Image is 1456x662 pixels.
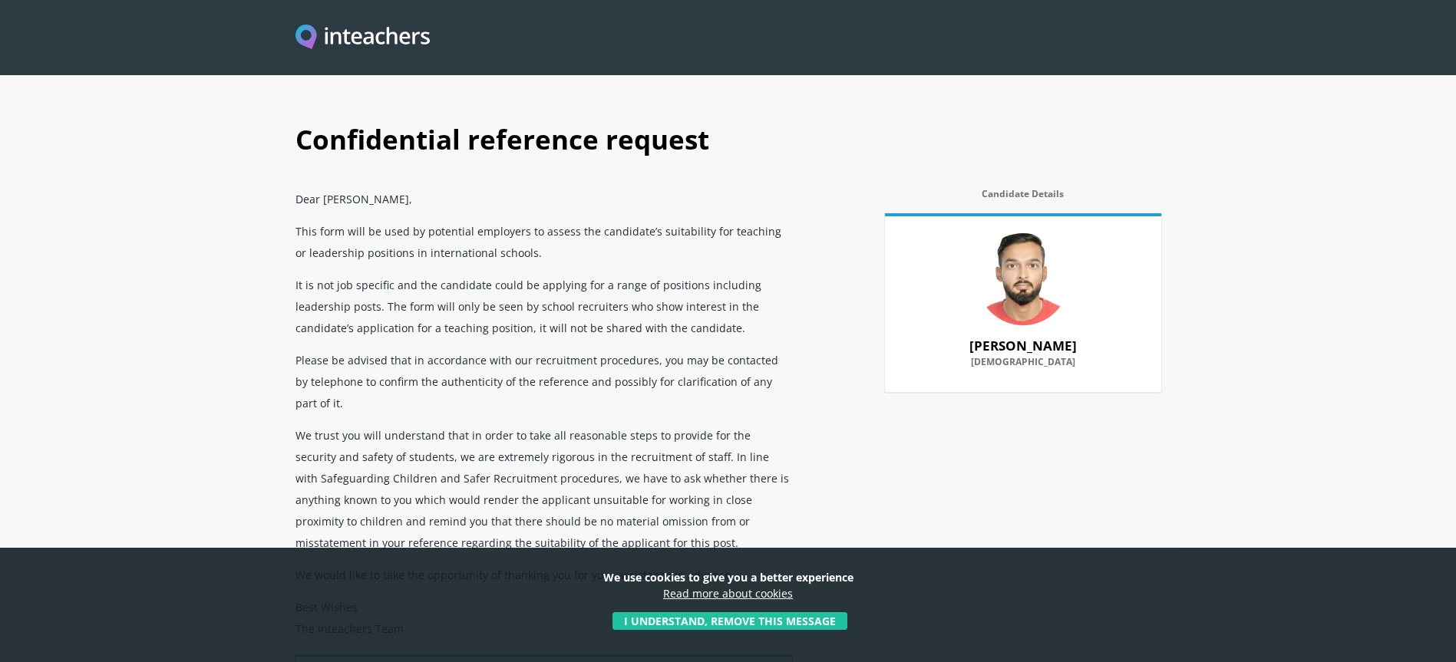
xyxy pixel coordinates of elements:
[295,344,793,419] p: Please be advised that in accordance with our recruitment procedures, you may be contacted by tel...
[295,183,793,215] p: Dear [PERSON_NAME],
[603,570,853,585] strong: We use cookies to give you a better experience
[295,268,793,344] p: It is not job specific and the candidate could be applying for a range of positions including lea...
[663,586,793,601] a: Read more about cookies
[295,419,793,558] p: We trust you will understand that in order to take all reasonable steps to provide for the securi...
[295,215,793,268] p: This form will be used by potential employers to assess the candidate’s suitability for teaching ...
[295,25,431,51] a: Visit this site's homepage
[885,189,1161,209] label: Candidate Details
[612,612,847,630] button: I understand, remove this message
[977,233,1069,325] img: 80149
[295,107,1161,183] h1: Confidential reference request
[295,25,431,51] img: Inteachers
[969,337,1077,354] strong: [PERSON_NAME]
[903,357,1143,377] label: [DEMOGRAPHIC_DATA]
